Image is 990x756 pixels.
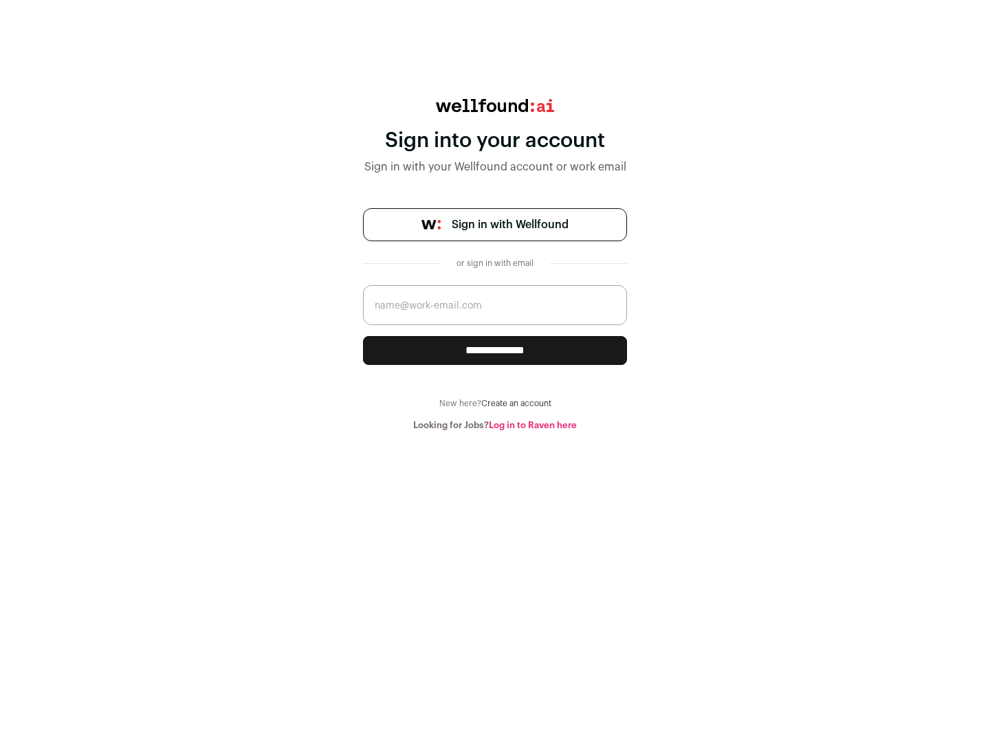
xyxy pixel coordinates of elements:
[489,421,577,430] a: Log in to Raven here
[363,420,627,431] div: Looking for Jobs?
[363,159,627,175] div: Sign in with your Wellfound account or work email
[436,99,554,112] img: wellfound:ai
[451,258,539,269] div: or sign in with email
[363,129,627,153] div: Sign into your account
[363,285,627,325] input: name@work-email.com
[421,220,441,230] img: wellfound-symbol-flush-black-fb3c872781a75f747ccb3a119075da62bfe97bd399995f84a933054e44a575c4.png
[452,216,569,233] span: Sign in with Wellfound
[481,399,551,408] a: Create an account
[363,398,627,409] div: New here?
[363,208,627,241] a: Sign in with Wellfound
